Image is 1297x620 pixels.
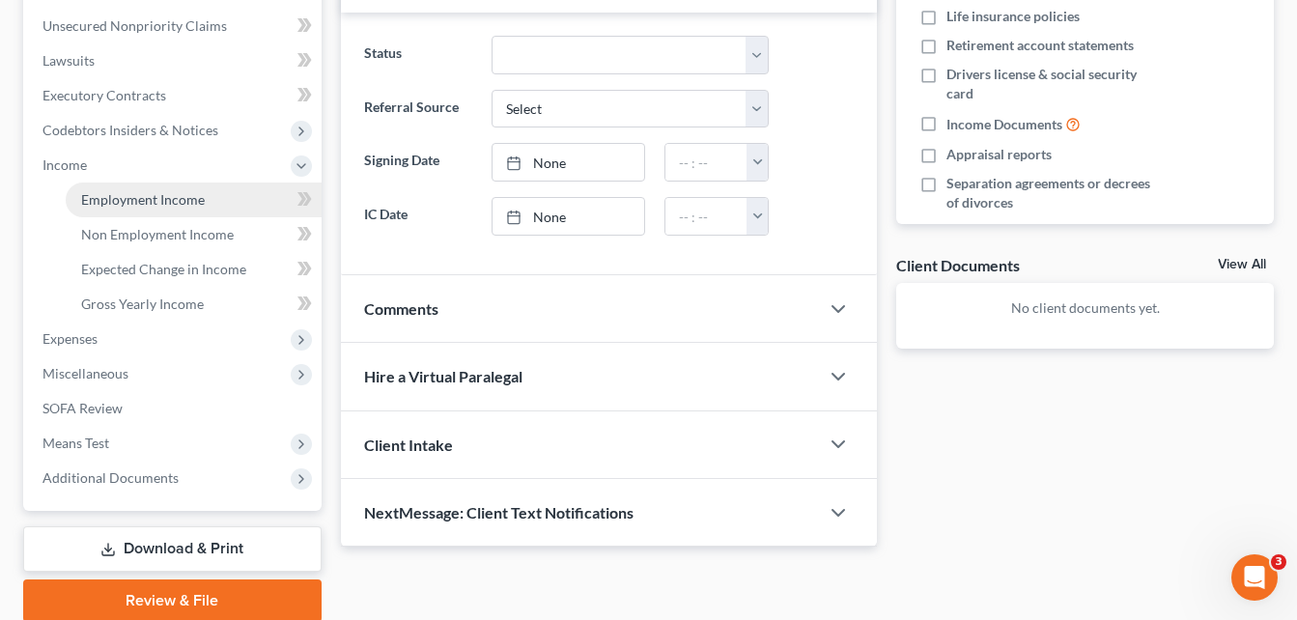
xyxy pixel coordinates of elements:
a: Executory Contracts [27,78,322,113]
span: Expenses [42,330,98,347]
span: Life insurance policies [946,7,1080,26]
span: 3 [1271,554,1286,570]
span: Appraisal reports [946,145,1052,164]
a: Lawsuits [27,43,322,78]
label: Signing Date [354,143,482,182]
span: Miscellaneous [42,365,128,381]
label: IC Date [354,197,482,236]
span: Client Intake [364,436,453,454]
span: Non Employment Income [81,226,234,242]
span: Additional Documents [42,469,179,486]
input: -- : -- [665,198,747,235]
a: Gross Yearly Income [66,287,322,322]
label: Status [354,36,482,74]
p: No client documents yet. [912,298,1258,318]
span: Drivers license & social security card [946,65,1163,103]
span: Executory Contracts [42,87,166,103]
span: Gross Yearly Income [81,296,204,312]
span: Codebtors Insiders & Notices [42,122,218,138]
div: Client Documents [896,255,1020,275]
span: Lawsuits [42,52,95,69]
input: -- : -- [665,144,747,181]
a: Unsecured Nonpriority Claims [27,9,322,43]
span: Income Documents [946,115,1062,134]
span: NextMessage: Client Text Notifications [364,503,634,521]
span: Means Test [42,435,109,451]
span: SOFA Review [42,400,123,416]
a: Download & Print [23,526,322,572]
span: Expected Change in Income [81,261,246,277]
a: View All [1218,258,1266,271]
span: Separation agreements or decrees of divorces [946,174,1163,212]
span: Unsecured Nonpriority Claims [42,17,227,34]
a: None [493,144,644,181]
a: None [493,198,644,235]
span: Employment Income [81,191,205,208]
a: Non Employment Income [66,217,322,252]
span: Comments [364,299,438,318]
label: Referral Source [354,90,482,128]
a: SOFA Review [27,391,322,426]
span: Retirement account statements [946,36,1134,55]
span: Hire a Virtual Paralegal [364,367,522,385]
a: Expected Change in Income [66,252,322,287]
a: Employment Income [66,183,322,217]
span: Income [42,156,87,173]
iframe: Intercom live chat [1231,554,1278,601]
